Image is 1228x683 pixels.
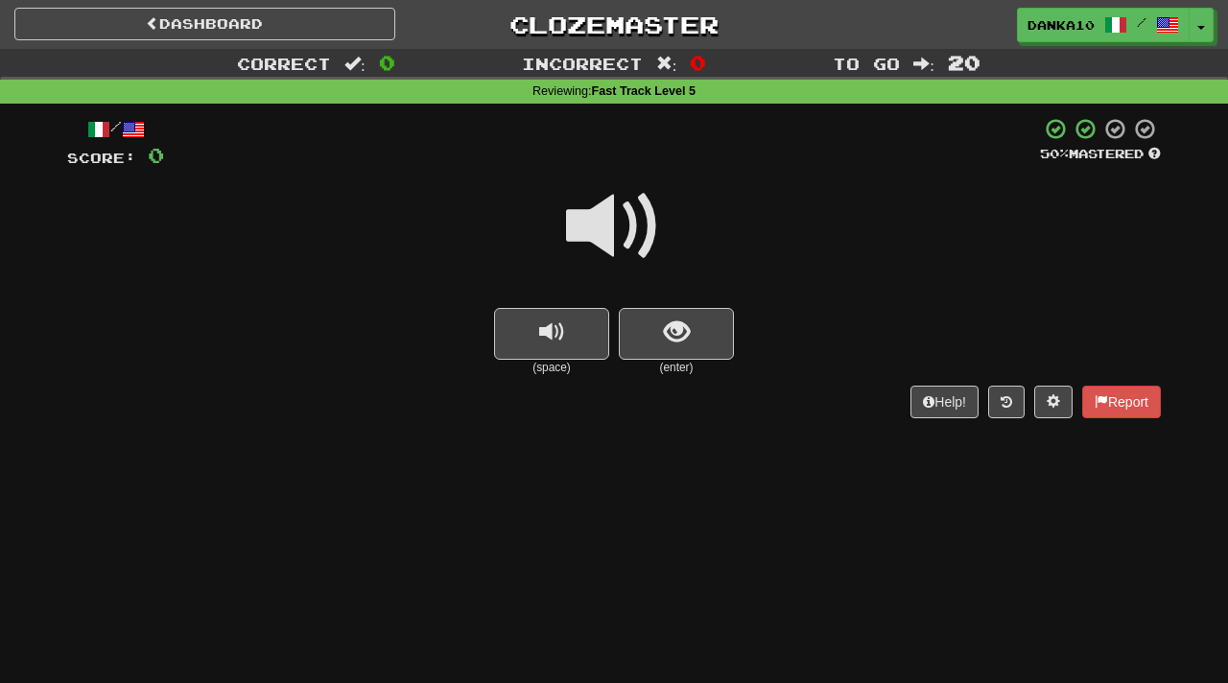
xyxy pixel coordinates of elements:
[619,360,734,376] small: (enter)
[592,84,697,98] strong: Fast Track Level 5
[910,386,979,418] button: Help!
[656,56,677,72] span: :
[494,308,609,360] button: replay audio
[379,51,395,74] span: 0
[948,51,980,74] span: 20
[494,360,609,376] small: (space)
[67,117,164,141] div: /
[424,8,805,41] a: Clozemaster
[988,386,1025,418] button: Round history (alt+y)
[913,56,934,72] span: :
[14,8,395,40] a: Dashboard
[1137,15,1146,29] span: /
[67,150,136,166] span: Score:
[1040,146,1069,161] span: 50 %
[237,54,331,73] span: Correct
[1027,16,1095,34] span: Danka10
[1017,8,1190,42] a: Danka10 /
[522,54,643,73] span: Incorrect
[148,143,164,167] span: 0
[619,308,734,360] button: show sentence
[690,51,706,74] span: 0
[1082,386,1161,418] button: Report
[344,56,366,72] span: :
[1040,146,1161,163] div: Mastered
[833,54,900,73] span: To go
